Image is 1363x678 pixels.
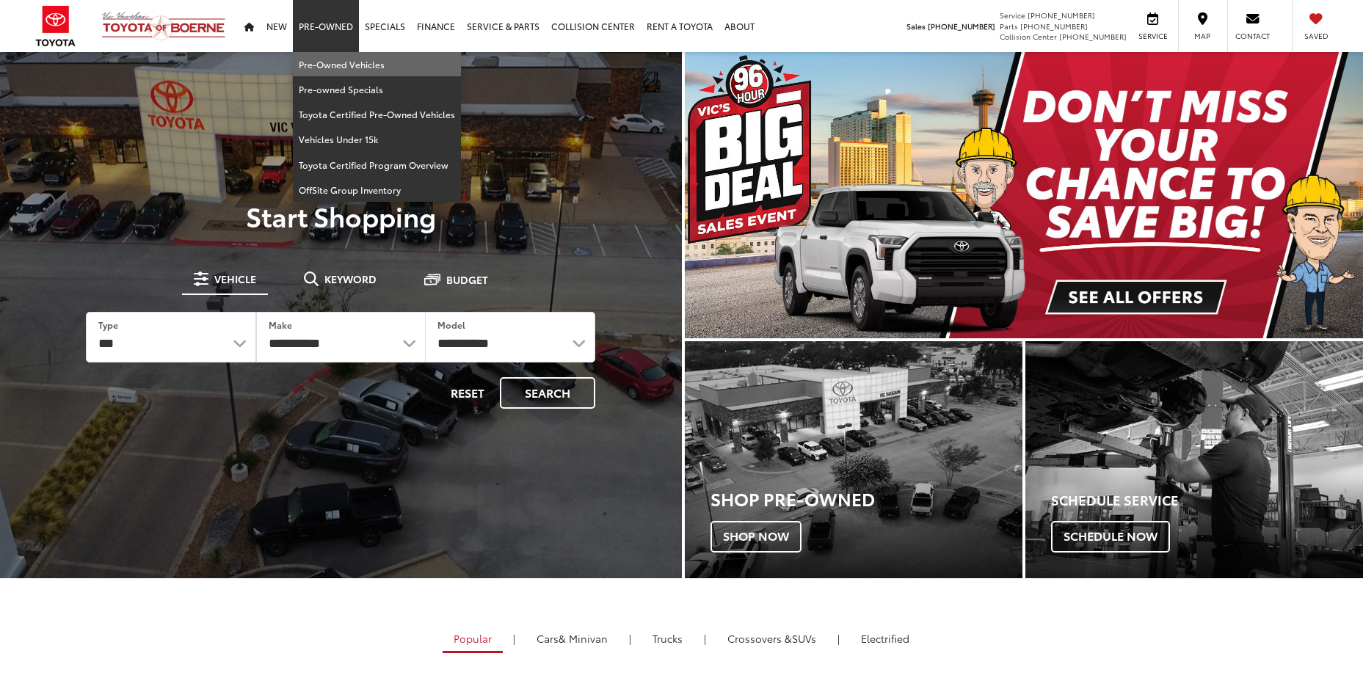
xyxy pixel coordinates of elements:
span: Sales [906,21,926,32]
p: Start Shopping [62,201,620,230]
img: Vic Vaughan Toyota of Boerne [101,11,226,41]
h3: Shop Pre-Owned [710,489,1022,508]
span: [PHONE_NUMBER] [1059,31,1127,42]
a: OffSite Group Inventory [293,178,461,202]
a: Shop Pre-Owned Shop Now [685,341,1022,577]
span: Contact [1235,31,1270,41]
span: Keyword [324,274,377,284]
span: [PHONE_NUMBER] [1028,10,1095,21]
span: Saved [1300,31,1332,41]
span: [PHONE_NUMBER] [1020,21,1088,32]
button: Search [500,377,595,409]
a: Cars [526,626,619,651]
span: Parts [1000,21,1018,32]
div: Toyota [1025,341,1363,577]
li: | [625,631,635,646]
li: | [509,631,519,646]
button: Reset [438,377,497,409]
a: Vehicles Under 15k [293,127,461,152]
label: Type [98,318,118,331]
label: Model [437,318,465,331]
a: Pre-owned Specials [293,77,461,102]
a: Toyota Certified Pre-Owned Vehicles [293,102,461,127]
span: Service [1136,31,1169,41]
a: Popular [443,626,503,653]
span: Vehicle [214,274,256,284]
span: Map [1186,31,1218,41]
span: Schedule Now [1051,521,1170,552]
a: Electrified [850,626,920,651]
h4: Schedule Service [1051,493,1363,508]
div: Toyota [685,341,1022,577]
label: Make [269,318,292,331]
span: Shop Now [710,521,802,552]
span: [PHONE_NUMBER] [928,21,995,32]
a: Trucks [641,626,694,651]
span: Service [1000,10,1025,21]
span: Budget [446,274,488,285]
a: SUVs [716,626,827,651]
span: Collision Center [1000,31,1057,42]
span: Crossovers & [727,631,792,646]
a: Schedule Service Schedule Now [1025,341,1363,577]
a: Pre-Owned Vehicles [293,52,461,77]
li: | [834,631,843,646]
span: & Minivan [559,631,608,646]
li: | [700,631,710,646]
a: Toyota Certified Program Overview [293,153,461,178]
